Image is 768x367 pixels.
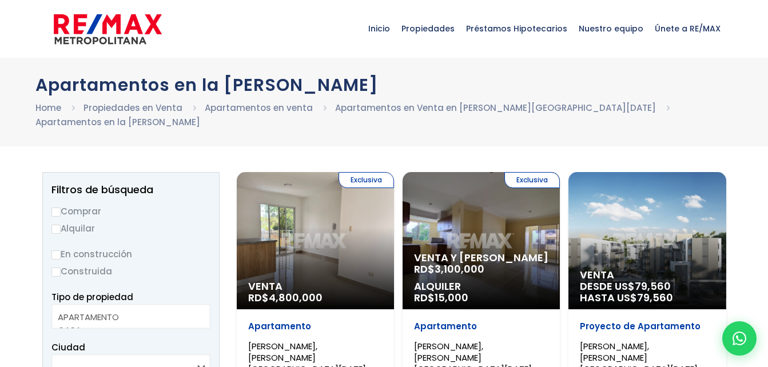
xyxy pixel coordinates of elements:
[435,262,484,276] span: 3,100,000
[83,102,182,114] a: Propiedades en Venta
[414,290,468,305] span: RD$
[51,341,85,353] span: Ciudad
[460,11,573,46] span: Préstamos Hipotecarios
[335,102,656,114] a: Apartamentos en Venta en [PERSON_NAME][GEOGRAPHIC_DATA][DATE]
[635,279,671,293] span: 79,560
[35,116,200,128] a: Apartamentos en la [PERSON_NAME]
[51,208,61,217] input: Comprar
[580,321,714,332] p: Proyecto de Apartamento
[35,75,733,95] h1: Apartamentos en la [PERSON_NAME]
[54,12,162,46] img: remax-metropolitana-logo
[205,102,313,114] a: Apartamentos en venta
[58,324,196,337] option: CASA
[580,292,714,304] span: HASTA US$
[363,11,396,46] span: Inicio
[414,252,548,264] span: Venta y [PERSON_NAME]
[580,281,714,304] span: DESDE US$
[51,225,61,234] input: Alquilar
[51,268,61,277] input: Construida
[58,310,196,324] option: APARTAMENTO
[248,281,383,292] span: Venta
[649,11,726,46] span: Únete a RE/MAX
[504,172,560,188] span: Exclusiva
[51,204,210,218] label: Comprar
[248,321,383,332] p: Apartamento
[573,11,649,46] span: Nuestro equipo
[51,221,210,236] label: Alquilar
[35,102,61,114] a: Home
[51,264,210,278] label: Construida
[51,250,61,260] input: En construcción
[51,247,210,261] label: En construcción
[414,281,548,292] span: Alquiler
[396,11,460,46] span: Propiedades
[51,291,133,303] span: Tipo de propiedad
[248,290,323,305] span: RD$
[435,290,468,305] span: 15,000
[637,290,673,305] span: 79,560
[51,184,210,196] h2: Filtros de búsqueda
[580,269,714,281] span: Venta
[339,172,394,188] span: Exclusiva
[269,290,323,305] span: 4,800,000
[414,321,548,332] p: Apartamento
[414,262,484,276] span: RD$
